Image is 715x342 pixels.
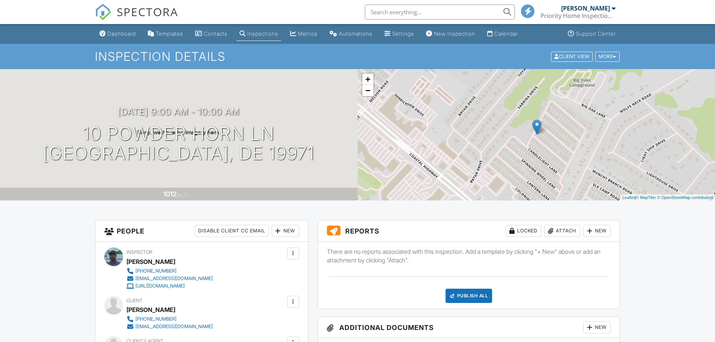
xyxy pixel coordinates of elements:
[126,249,152,255] span: Inspector
[95,220,308,242] h3: People
[506,225,541,237] div: Locked
[339,30,372,37] div: Automations
[657,195,713,200] a: © OpenStreetMap contributors
[126,304,175,315] div: [PERSON_NAME]
[118,107,239,117] h3: [DATE] 9:00 am - 10:00 am
[365,5,515,20] input: Search everything...
[95,50,620,63] h1: Inspection Details
[484,27,521,41] a: Calendar
[298,30,318,37] div: Metrics
[135,268,176,274] div: [PHONE_NUMBER]
[126,267,213,275] a: [PHONE_NUMBER]
[156,30,183,37] div: Templates
[327,247,611,264] p: There are no reports associated with this inspection. Add a template by clicking "+ New" above or...
[381,27,417,41] a: Settings
[318,220,620,242] h3: Reports
[107,30,136,37] div: Dashboard
[392,30,414,37] div: Settings
[135,316,176,322] div: [PHONE_NUMBER]
[318,317,620,338] h3: Additional Documents
[583,225,611,237] div: New
[446,289,492,303] div: Publish All
[204,30,227,37] div: Contacts
[540,12,616,20] div: Priority Home Inspections, LLC
[287,27,321,41] a: Metrics
[636,195,656,200] a: © MapTiler
[96,27,139,41] a: Dashboard
[43,124,315,164] h1: 10 Powder Horn Ln [GEOGRAPHIC_DATA], DE 19971
[327,27,375,41] a: Automations (Basic)
[126,298,143,303] span: Client
[135,324,213,330] div: [EMAIL_ADDRESS][DOMAIN_NAME]
[565,27,619,41] a: Support Center
[95,4,111,20] img: The Best Home Inspection Software - Spectora
[247,30,278,37] div: Inspections
[135,283,185,289] div: [URL][DOMAIN_NAME]
[178,192,188,197] span: sq. ft.
[620,194,715,201] div: |
[163,190,176,198] div: 1012
[362,85,373,96] a: Zoom out
[544,225,580,237] div: Attach
[195,225,269,237] div: Disable Client CC Email
[135,276,213,282] div: [EMAIL_ADDRESS][DOMAIN_NAME]
[95,10,178,26] a: SPECTORA
[362,74,373,85] a: Zoom in
[117,4,178,20] span: SPECTORA
[494,30,518,37] div: Calendar
[145,27,186,41] a: Templates
[126,275,213,282] a: [EMAIL_ADDRESS][DOMAIN_NAME]
[550,53,595,59] a: Client View
[434,30,475,37] div: New Inspection
[126,323,213,330] a: [EMAIL_ADDRESS][DOMAIN_NAME]
[192,27,230,41] a: Contacts
[126,315,213,323] a: [PHONE_NUMBER]
[272,225,299,237] div: New
[576,30,616,37] div: Support Center
[583,321,611,333] div: New
[595,51,620,62] div: More
[126,282,213,290] a: [URL][DOMAIN_NAME]
[236,27,281,41] a: Inspections
[423,27,478,41] a: New Inspection
[622,195,635,200] a: Leaflet
[561,5,610,12] div: [PERSON_NAME]
[126,256,175,267] div: [PERSON_NAME]
[551,51,593,62] div: Client View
